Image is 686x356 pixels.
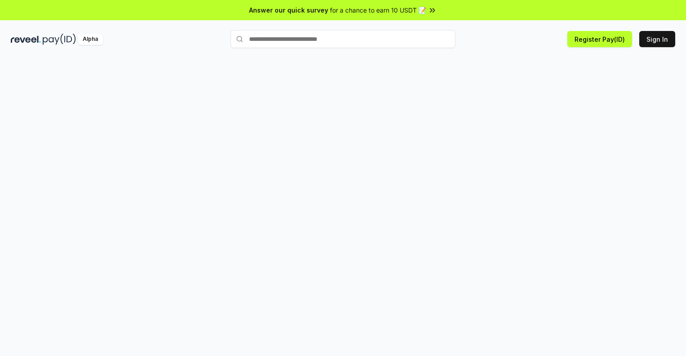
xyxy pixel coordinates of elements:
[567,31,632,47] button: Register Pay(ID)
[78,34,103,45] div: Alpha
[43,34,76,45] img: pay_id
[639,31,675,47] button: Sign In
[11,34,41,45] img: reveel_dark
[330,5,426,15] span: for a chance to earn 10 USDT 📝
[249,5,328,15] span: Answer our quick survey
